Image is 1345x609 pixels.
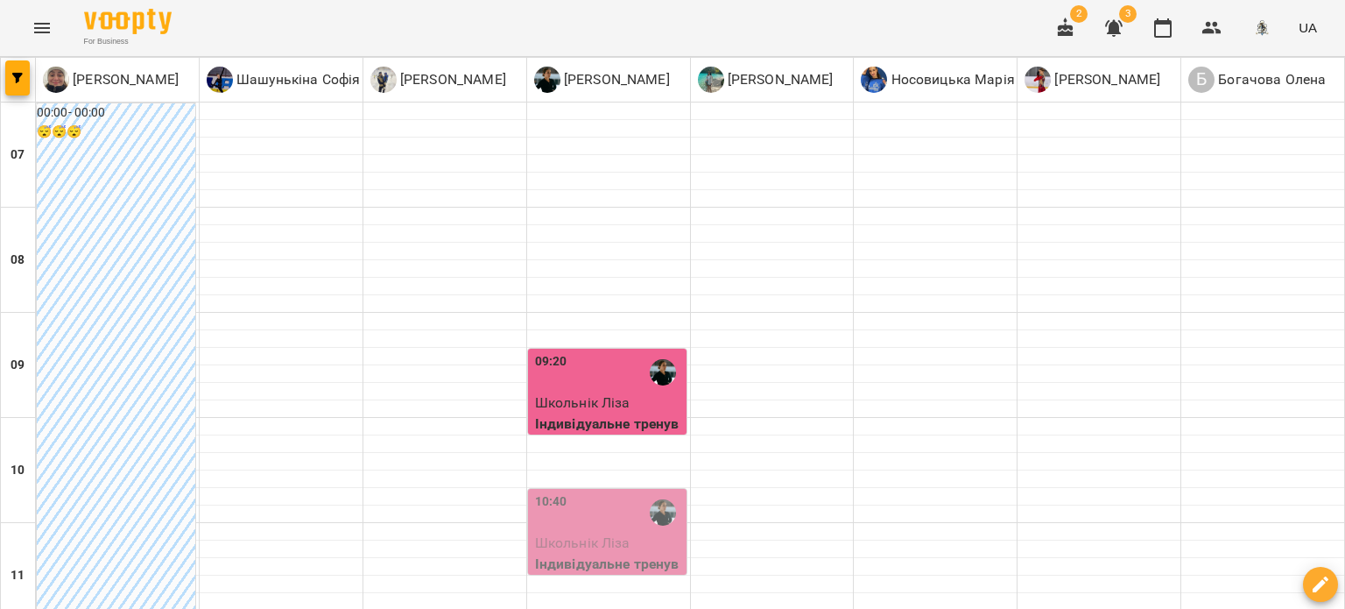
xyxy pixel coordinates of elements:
p: [PERSON_NAME] [397,69,506,90]
span: Школьнік Ліза [535,535,630,551]
h6: 😴😴😴 [37,123,195,142]
div: Б [1188,67,1215,93]
img: Г [534,67,560,93]
img: Б [370,67,397,93]
button: Menu [21,7,63,49]
img: Н [861,67,887,93]
p: Богачова Олена [1215,69,1326,90]
h6: 00:00 - 00:00 [37,103,195,123]
img: Ч [43,67,69,93]
img: П [698,67,724,93]
img: Ш [207,67,233,93]
div: Шашунькіна Софія [207,67,361,93]
a: П [PERSON_NAME] [698,67,834,93]
h6: 09 [11,356,25,375]
a: Ш Шашунькіна Софія [207,67,361,93]
span: Школьнік Ліза [535,394,630,411]
img: 8c829e5ebed639b137191ac75f1a07db.png [1250,16,1274,40]
a: Г [PERSON_NAME] [534,67,670,93]
a: Б [PERSON_NAME] [370,67,506,93]
span: 2 [1070,5,1088,23]
p: [PERSON_NAME] [69,69,179,90]
p: [PERSON_NAME] [1051,69,1160,90]
a: Ч [PERSON_NAME] [43,67,179,93]
span: For Business [84,36,172,47]
p: [PERSON_NAME] [724,69,834,90]
img: Н [1025,67,1051,93]
h6: 08 [11,251,25,270]
div: Носовицька Марія [861,67,1015,93]
div: Гожва Анастасія [534,67,670,93]
a: Б Богачова Олена [1188,67,1326,93]
div: Богачова Олена [1188,67,1326,93]
img: Гожва Анастасія [650,499,676,526]
button: UA [1292,11,1324,44]
a: Н [PERSON_NAME] [1025,67,1160,93]
label: 09:20 [535,352,567,372]
p: Носовицька Марія [887,69,1015,90]
a: Н Носовицька Марія [861,67,1015,93]
div: Чайкіна Юлія [43,67,179,93]
p: Індивідуальне тренування "FYFTI ICE" з Гожвою Анастасією [535,414,683,476]
h6: 10 [11,461,25,480]
div: Бабін Микола [370,67,506,93]
h6: 07 [11,145,25,165]
label: 10:40 [535,492,567,512]
p: [PERSON_NAME] [560,69,670,90]
span: UA [1299,18,1317,37]
img: Гожва Анастасія [650,359,676,386]
span: 3 [1119,5,1137,23]
p: Шашунькіна Софія [233,69,361,90]
img: Voopty Logo [84,9,172,34]
h6: 11 [11,566,25,585]
div: Павлова Алла [698,67,834,93]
